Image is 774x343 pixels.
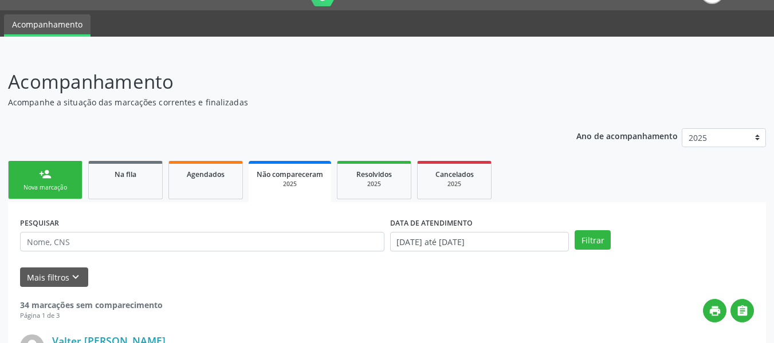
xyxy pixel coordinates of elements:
[575,230,611,250] button: Filtrar
[8,68,539,96] p: Acompanhamento
[115,169,136,179] span: Na fila
[69,271,82,283] i: keyboard_arrow_down
[4,14,91,37] a: Acompanhamento
[8,96,539,108] p: Acompanhe a situação das marcações correntes e finalizadas
[39,168,52,180] div: person_add
[17,183,74,192] div: Nova marcação
[20,299,163,310] strong: 34 marcações sem comparecimento
[709,305,721,317] i: print
[426,180,483,188] div: 2025
[390,214,473,232] label: DATA DE ATENDIMENTO
[356,169,392,179] span: Resolvidos
[703,299,726,322] button: print
[390,232,569,251] input: Selecione um intervalo
[257,180,323,188] div: 2025
[20,267,88,287] button: Mais filtroskeyboard_arrow_down
[20,232,384,251] input: Nome, CNS
[576,128,678,143] p: Ano de acompanhamento
[257,169,323,179] span: Não compareceram
[730,299,754,322] button: 
[187,169,225,179] span: Agendados
[20,214,59,232] label: PESQUISAR
[345,180,403,188] div: 2025
[20,311,163,321] div: Página 1 de 3
[736,305,749,317] i: 
[435,169,474,179] span: Cancelados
